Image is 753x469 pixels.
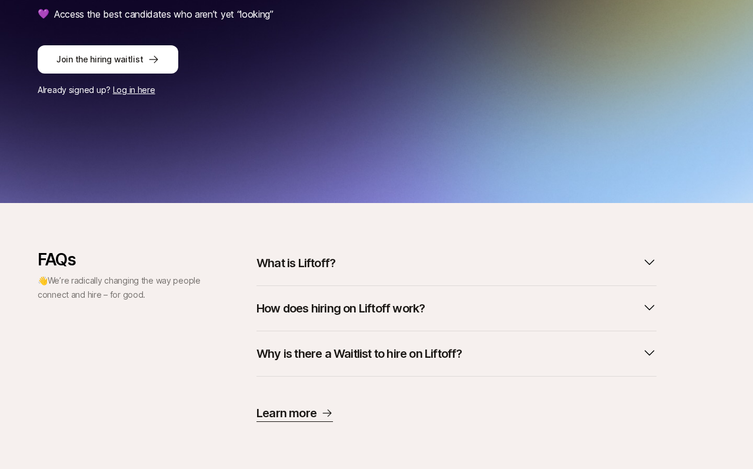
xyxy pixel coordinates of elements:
a: Log in here [113,85,155,95]
p: Why is there a Waitlist to hire on Liftoff? [256,345,462,362]
p: FAQs [38,250,202,269]
p: What is Liftoff? [256,255,335,271]
button: How does hiring on Liftoff work? [256,295,657,321]
p: Learn more [256,405,316,421]
p: Access the best candidates who aren’t yet “looking” [54,6,274,22]
p: 👋 [38,274,202,302]
button: What is Liftoff? [256,250,657,276]
p: How does hiring on Liftoff work? [256,300,425,317]
button: Join the hiring waitlist [38,45,178,74]
button: Why is there a Waitlist to hire on Liftoff? [256,341,657,367]
a: Join the hiring waitlist [38,45,715,74]
a: Learn more [256,405,333,422]
p: Already signed up? [38,83,715,97]
span: We’re radically changing the way people connect and hire – for good. [38,275,201,300]
span: 💜️ [38,6,49,22]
